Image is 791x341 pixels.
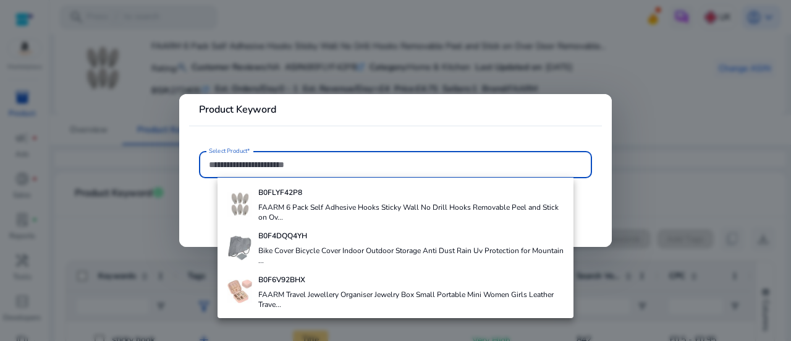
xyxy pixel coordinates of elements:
[227,192,252,217] img: 61xhEMu1j8L.jpg
[258,231,307,241] b: B0F4DQQ4YH
[227,236,252,261] img: 31t8S1zq-lL._AC_US100_.jpg
[258,290,564,309] h4: FAARM Travel Jewellery Organiser Jewelry Box Small Portable Mini Women Girls Leather Trave...
[258,275,305,285] b: B0F6V92BHX
[199,103,276,116] b: Product Keyword
[258,246,564,265] h4: Bike Cover Bicycle Cover Indoor Outdoor Storage Anti Dust Rain Uv Protection for Mountain ...
[258,188,302,197] b: B0FLYF42P8
[227,279,252,304] img: 41B9MkiC5mL._AC_US100_.jpg
[258,202,564,222] h4: FAARM 6 Pack Self Adhesive Hooks Sticky Wall No Drill Hooks Removable Peel and Stick on Ov...
[209,147,250,155] mat-label: Select Product*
